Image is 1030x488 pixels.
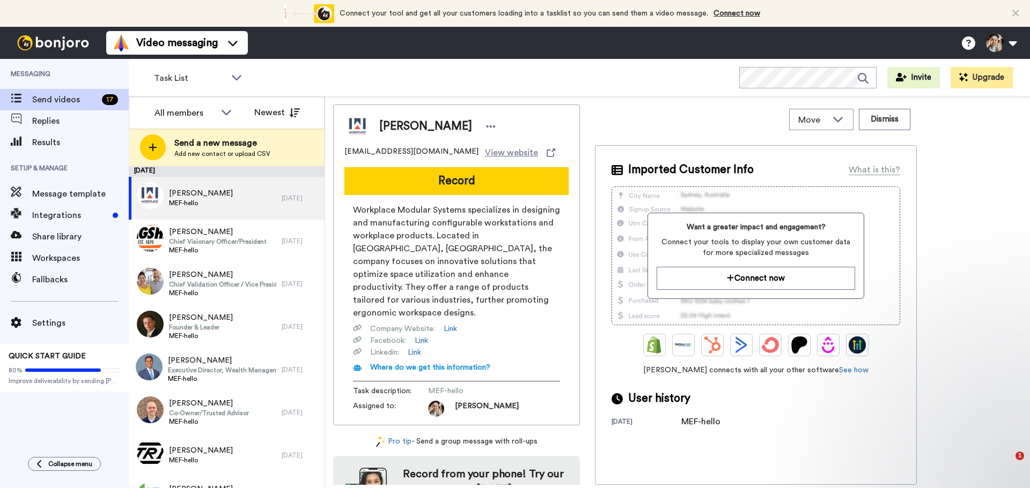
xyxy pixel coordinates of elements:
[13,35,93,50] img: bj-logo-header-white.svg
[32,230,129,243] span: Share library
[32,273,129,286] span: Fallbacks
[169,409,249,417] span: Co-Owner/Trusted Advisor
[169,417,249,426] span: MEF-hello
[370,335,406,346] span: Facebook :
[137,396,164,423] img: 80872c51-08ce-40a5-8745-fb467db8ef2b.jpg
[113,34,130,51] img: vm-color.svg
[994,452,1019,477] iframe: Intercom live chat
[485,146,555,159] a: View website
[168,366,276,374] span: Executive Director, Wealth Management, Financial Advisor
[713,10,760,17] a: Connect now
[408,347,421,358] a: Link
[174,137,270,149] span: Send a new message
[32,252,129,265] span: Workspaces
[340,10,708,17] span: Connect your tool and get all your customers loading into a tasklist so you can send them a video...
[136,35,218,50] span: Video messaging
[32,136,129,149] span: Results
[951,67,1013,88] button: Upgrade
[657,267,855,290] button: Connect now
[275,4,334,23] div: animation
[169,312,233,323] span: [PERSON_NAME]
[485,146,538,159] span: View website
[137,225,164,252] img: 701fc0a7-5594-4109-93c1-caa568be8e99.png
[137,268,164,295] img: 688c2886-9819-43ae-a82f-327abacee389.jpg
[733,336,750,354] img: ActiveCampaign
[169,269,276,280] span: [PERSON_NAME]
[370,324,435,334] span: Company Website :
[9,366,23,374] span: 80%
[628,162,754,178] span: Imported Customer Info
[344,167,569,195] button: Record
[48,460,92,468] span: Collapse menu
[370,364,490,371] span: Where do we get this information?
[282,451,319,460] div: [DATE]
[849,336,866,354] img: GoHighLevel
[344,146,479,159] span: [EMAIL_ADDRESS][DOMAIN_NAME]
[657,222,855,232] span: Want a greater impact and engagement?
[32,317,129,329] span: Settings
[174,149,270,158] span: Add new contact or upload CSV
[646,336,663,354] img: Shopify
[353,401,428,417] span: Assigned to:
[28,457,101,471] button: Collapse menu
[282,322,319,331] div: [DATE]
[415,335,428,346] a: Link
[353,204,560,319] span: Workplace Modular Systems specializes in designing and manufacturing configurable workstations an...
[762,336,779,354] img: ConvertKit
[169,323,233,332] span: Founder & Leader
[282,194,319,202] div: [DATE]
[282,365,319,374] div: [DATE]
[102,94,118,105] div: 17
[154,107,216,119] div: All members
[137,311,164,337] img: ab6cb85c-dcc0-4306-8683-e4c50d969856.jpg
[169,280,276,289] span: Chief Validation Officer / Vice President
[137,182,164,209] img: 4b20c5bc-999f-4260-a8b5-80ab974f7265.png
[820,336,837,354] img: Drip
[791,336,808,354] img: Patreon
[32,187,129,200] span: Message template
[887,67,940,88] button: Invite
[849,163,900,176] div: What is this?
[169,456,233,464] span: MEF-hello
[444,324,457,334] a: Link
[1016,452,1024,460] span: 1
[169,398,249,409] span: [PERSON_NAME]
[169,237,267,246] span: Chief Visionary Officer/President
[376,436,411,447] a: Pro tip
[137,439,164,466] img: 6c3ffa90-73f5-47ef-9c72-7355ed41a787.jpg
[353,386,428,396] span: Task description :
[859,109,910,130] button: Dismiss
[333,436,580,447] div: - Send a group message with roll-ups
[168,374,276,383] span: MEF-hello
[839,366,869,374] a: See how
[9,377,120,385] span: Improve deliverability by sending [PERSON_NAME]’s from your own email
[169,332,233,340] span: MEF-hello
[370,347,399,358] span: Linkedin :
[428,386,530,396] span: MEF-hello
[246,102,308,123] button: Newest
[154,72,226,85] span: Task List
[169,289,276,297] span: MEF-hello
[136,354,163,380] img: 597202c7-1c4c-46dc-b3c4-1be8e82d1063.jpg
[704,336,721,354] img: Hubspot
[675,336,692,354] img: Ontraport
[169,246,267,254] span: MEF-hello
[612,365,900,376] span: [PERSON_NAME] connects with all your other software
[169,445,233,456] span: [PERSON_NAME]
[455,401,519,417] span: [PERSON_NAME]
[32,115,129,127] span: Replies
[282,280,319,288] div: [DATE]
[282,237,319,245] div: [DATE]
[798,114,827,126] span: Move
[169,199,233,207] span: MEF-hello
[169,188,233,199] span: [PERSON_NAME]
[612,417,681,428] div: [DATE]
[376,436,386,447] img: magic-wand.svg
[168,355,276,366] span: [PERSON_NAME]
[129,166,325,177] div: [DATE]
[344,113,371,140] img: Image of Derek Gagnon
[628,391,690,407] span: User history
[681,415,735,428] div: MEF-hello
